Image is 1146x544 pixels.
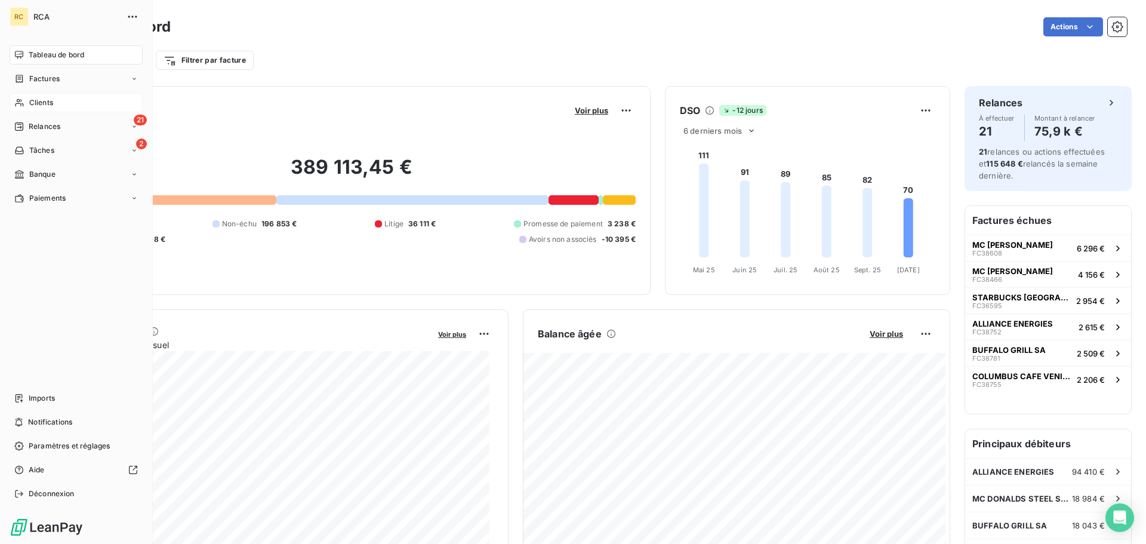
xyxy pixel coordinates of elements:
[1034,122,1095,141] h4: 75,9 k €
[408,219,436,229] span: 36 111 €
[571,105,612,116] button: Voir plus
[979,147,1105,180] span: relances ou actions effectuées et relancés la semaine dernière.
[972,494,1072,503] span: MC DONALDS STEEL ST ETIENNE
[538,327,602,341] h6: Balance âgée
[965,235,1131,261] button: MC [PERSON_NAME]FC386086 296 €
[732,266,757,274] tspan: Juin 25
[222,219,257,229] span: Non-échu
[29,73,60,84] span: Factures
[608,219,636,229] span: 3 238 €
[965,366,1131,392] button: COLUMBUS CAFE VENISSIEUXFC387552 206 €
[972,302,1002,309] span: FC36595
[29,441,110,451] span: Paramètres et réglages
[29,121,60,132] span: Relances
[384,219,403,229] span: Litige
[1078,270,1105,279] span: 4 156 €
[897,266,920,274] tspan: [DATE]
[854,266,881,274] tspan: Sept. 25
[10,460,143,480] a: Aide
[575,106,608,115] span: Voir plus
[29,488,75,499] span: Déconnexion
[972,240,1053,250] span: MC [PERSON_NAME]
[10,518,84,537] img: Logo LeanPay
[719,105,766,116] span: -12 jours
[1043,17,1103,36] button: Actions
[972,250,1002,257] span: FC38608
[29,465,45,475] span: Aide
[29,393,55,404] span: Imports
[10,7,29,26] div: RC
[67,155,636,191] h2: 389 113,45 €
[972,328,1002,336] span: FC38752
[1072,521,1105,530] span: 18 043 €
[965,314,1131,340] button: ALLIANCE ENERGIESFC387522 615 €
[261,219,297,229] span: 196 853 €
[1076,296,1105,306] span: 2 954 €
[438,330,466,339] span: Voir plus
[972,371,1072,381] span: COLUMBUS CAFE VENISSIEUX
[965,261,1131,287] button: MC [PERSON_NAME]FC384664 156 €
[972,266,1053,276] span: MC [PERSON_NAME]
[29,145,54,156] span: Tâches
[683,126,742,136] span: 6 derniers mois
[972,521,1047,530] span: BUFFALO GRILL SA
[1072,494,1105,503] span: 18 984 €
[979,96,1022,110] h6: Relances
[965,340,1131,366] button: BUFFALO GRILL SAFC387812 509 €
[774,266,797,274] tspan: Juil. 25
[523,219,603,229] span: Promesse de paiement
[1077,244,1105,253] span: 6 296 €
[1079,322,1105,332] span: 2 615 €
[67,339,430,351] span: Chiffre d'affaires mensuel
[979,147,987,156] span: 21
[965,287,1131,314] button: STARBUCKS [GEOGRAPHIC_DATA]FC365952 954 €
[814,266,840,274] tspan: Août 25
[1077,349,1105,358] span: 2 509 €
[965,429,1131,458] h6: Principaux débiteurs
[435,328,470,339] button: Voir plus
[965,206,1131,235] h6: Factures échues
[29,169,56,180] span: Banque
[29,97,53,108] span: Clients
[529,234,597,245] span: Avoirs non associés
[972,276,1002,283] span: FC38466
[156,51,254,70] button: Filtrer par facture
[28,417,72,428] span: Notifications
[680,103,700,118] h6: DSO
[972,319,1053,328] span: ALLIANCE ENERGIES
[136,139,147,149] span: 2
[972,293,1071,302] span: STARBUCKS [GEOGRAPHIC_DATA]
[972,467,1055,477] span: ALLIANCE ENERGIES
[979,122,1015,141] h4: 21
[602,234,636,245] span: -10 395 €
[134,115,147,125] span: 21
[1105,503,1134,532] div: Open Intercom Messenger
[986,159,1022,168] span: 115 648 €
[29,50,84,60] span: Tableau de bord
[972,381,1002,388] span: FC38755
[1077,375,1105,385] span: 2 206 €
[33,12,119,21] span: RCA
[29,193,66,204] span: Paiements
[1034,115,1095,122] span: Montant à relancer
[693,266,715,274] tspan: Mai 25
[870,329,903,339] span: Voir plus
[972,355,1000,362] span: FC38781
[1072,467,1105,477] span: 94 410 €
[866,328,907,339] button: Voir plus
[972,345,1046,355] span: BUFFALO GRILL SA
[979,115,1015,122] span: À effectuer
